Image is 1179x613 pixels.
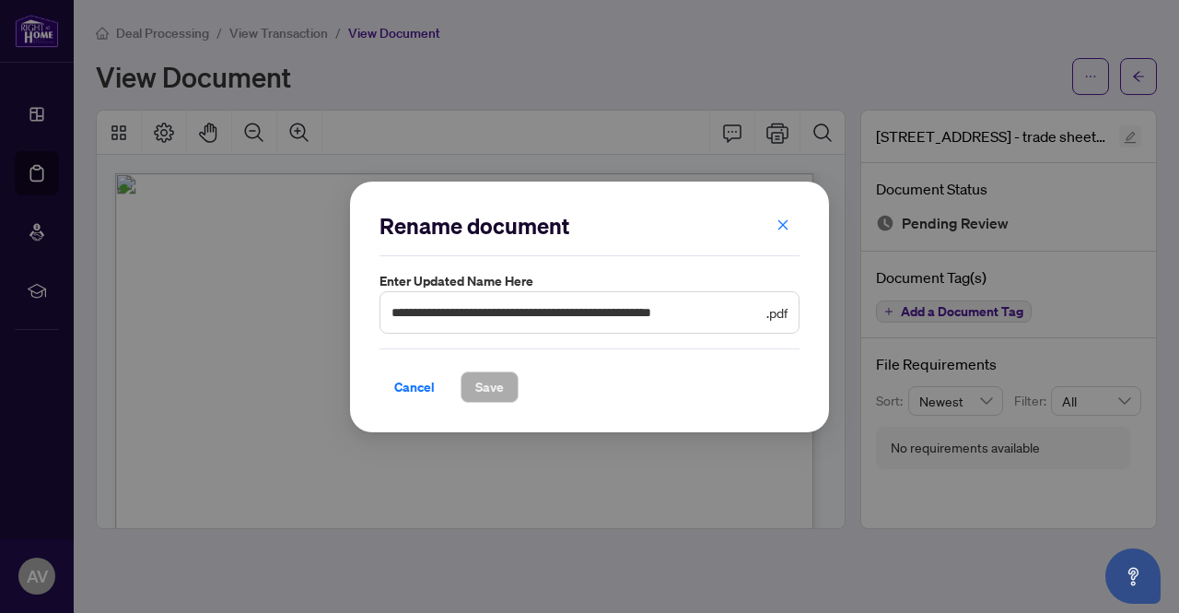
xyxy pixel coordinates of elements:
[766,301,788,322] span: .pdf
[461,371,519,402] button: Save
[379,211,800,241] h2: Rename document
[394,371,435,401] span: Cancel
[379,371,449,402] button: Cancel
[379,271,800,291] label: Enter updated name here
[1105,548,1161,604] button: Open asap
[776,218,789,230] span: close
